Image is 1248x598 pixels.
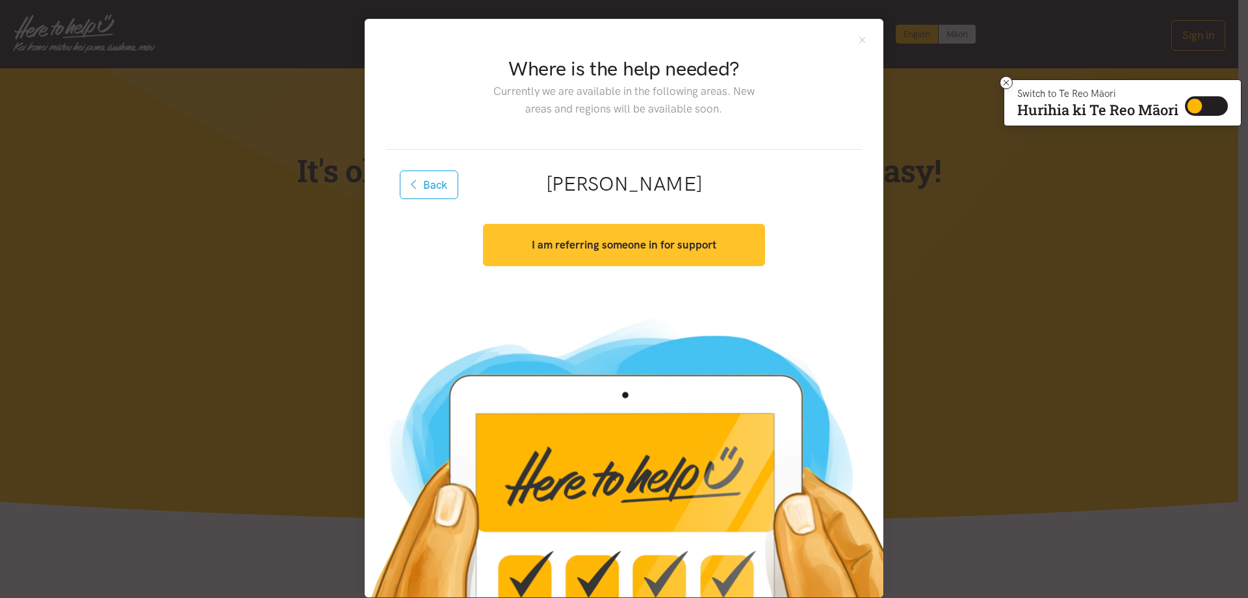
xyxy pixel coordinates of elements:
button: I am referring someone in for support [483,224,764,266]
button: Close [857,34,868,46]
p: Switch to Te Reo Māori [1017,90,1178,98]
strong: I am referring someone in for support [532,238,716,251]
h2: Where is the help needed? [483,55,764,83]
p: Hurihia ki Te Reo Māori [1017,104,1178,116]
button: Back [400,170,458,199]
h2: [PERSON_NAME] [406,170,842,198]
p: Currently we are available in the following areas. New areas and regions will be available soon. [483,83,764,118]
